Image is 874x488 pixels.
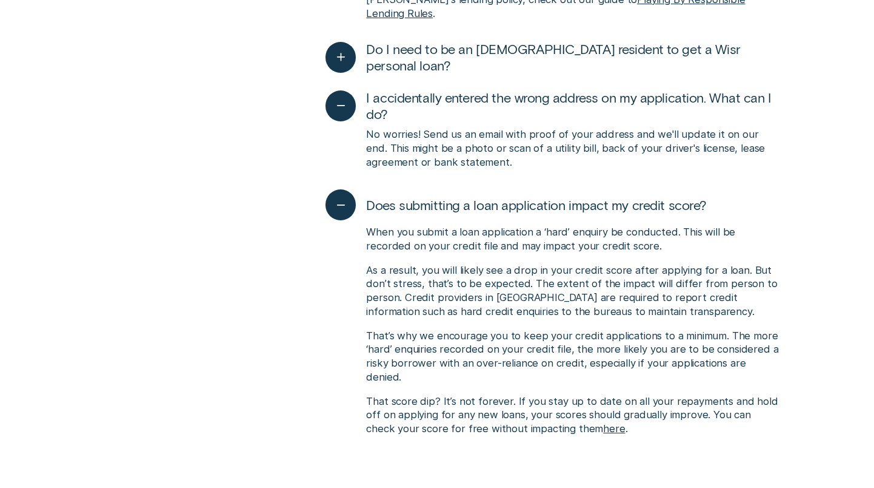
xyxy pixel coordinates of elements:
[325,41,782,74] button: Do I need to be an [DEMOGRAPHIC_DATA] resident to get a Wisr personal loan?
[366,263,782,319] p: As a result, you will likely see a drop in your credit score after applying for a loan. But don’t...
[366,329,782,384] p: That’s why we encourage you to keep your credit applications to a minimum. The more ‘hard’ enquir...
[366,41,782,74] span: Do I need to be an [DEMOGRAPHIC_DATA] resident to get a Wisr personal loan?
[366,127,782,169] p: No worries! Send us an email with proof of your address and we'll update it on our end. This migh...
[366,225,782,253] p: When you submit a loan application a ‘hard’ enquiry be conducted. This will be recorded on your c...
[366,197,707,213] span: Does submitting a loan application impact my credit score?
[603,422,625,435] a: here
[325,89,782,123] button: I accidentally entered the wrong address on my application. What can I do?
[366,89,782,123] span: I accidentally entered the wrong address on my application. What can I do?
[366,395,782,436] p: That score dip? It’s not forever. If you stay up to date on all your repayments and hold off on a...
[325,189,707,220] button: Does submitting a loan application impact my credit score?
